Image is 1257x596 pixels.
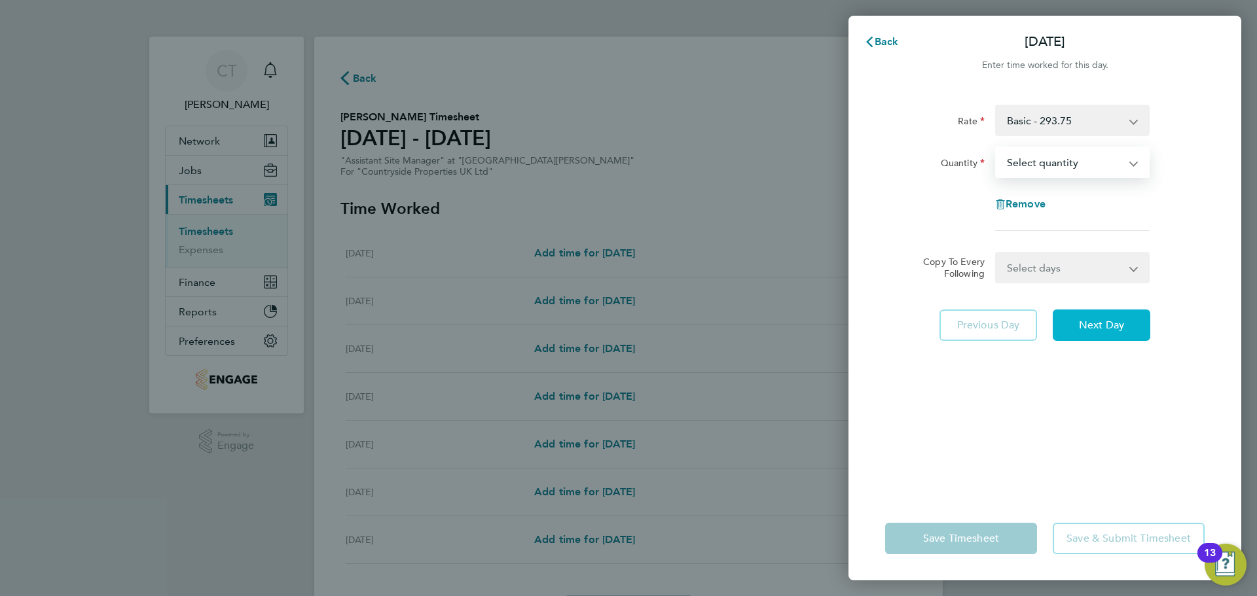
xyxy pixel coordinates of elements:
span: Back [875,35,899,48]
label: Quantity [941,157,985,173]
span: Next Day [1079,319,1124,332]
button: Next Day [1053,309,1150,341]
div: Enter time worked for this day. [848,58,1241,73]
button: Back [851,29,912,55]
button: Open Resource Center, 13 new notifications [1205,544,1247,586]
label: Copy To Every Following [913,256,985,279]
span: Remove [1006,198,1046,210]
label: Rate [958,115,985,131]
p: [DATE] [1025,33,1065,51]
div: 13 [1204,553,1216,570]
button: Remove [995,199,1046,209]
